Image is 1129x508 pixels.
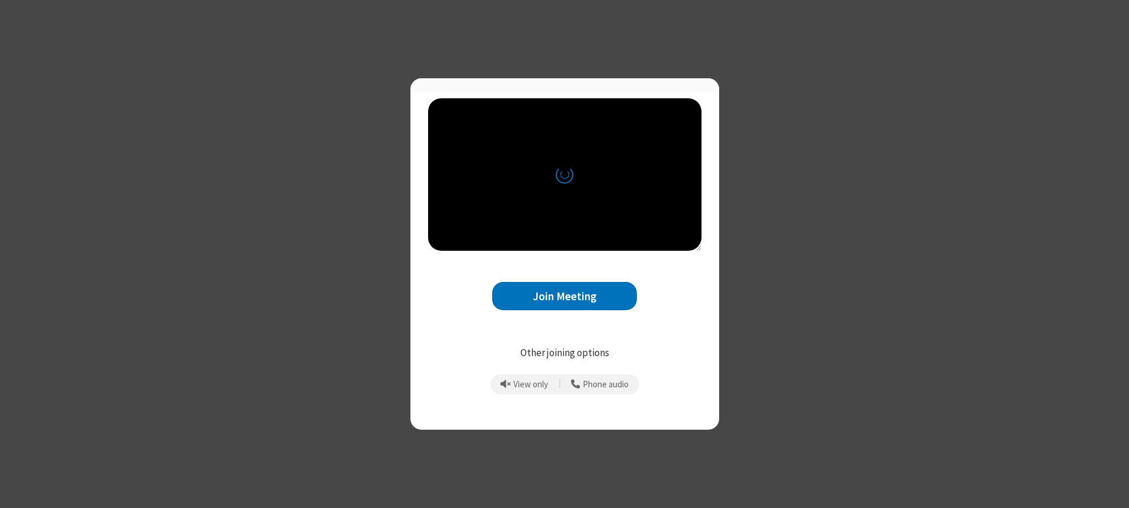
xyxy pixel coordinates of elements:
[559,376,561,393] span: |
[428,346,702,361] p: Other joining options
[583,380,629,390] span: Phone audio
[492,282,637,311] button: Join Meeting
[496,374,553,394] button: Prevent echo when there is already an active mic and speaker in the room.
[513,380,548,390] span: View only
[567,374,633,394] button: Use your phone for mic and speaker while you view the meeting on this device.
